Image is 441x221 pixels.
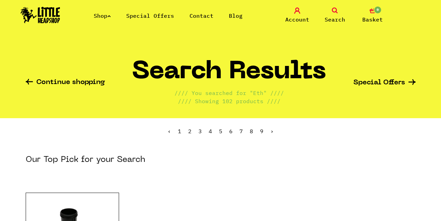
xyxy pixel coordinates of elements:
[229,12,243,19] a: Blog
[362,15,383,24] span: Basket
[26,154,145,165] h3: Our Top Pick for your Search
[260,128,263,135] a: 9
[325,15,345,24] span: Search
[178,97,281,105] p: //// Showing 102 products ////
[270,128,274,135] a: Next »
[126,12,174,19] a: Special Offers
[174,89,284,97] p: //// You searched for "Eth" ////
[21,7,60,23] img: Little Head Shop Logo
[355,8,390,24] a: 0 Basket
[219,128,222,135] a: 5
[26,79,105,87] a: Continue shopping
[374,6,382,14] span: 0
[168,128,171,135] span: ‹
[168,128,171,134] li: « Previous
[188,128,192,135] a: 2
[285,15,309,24] span: Account
[353,79,416,86] a: Special Offers
[239,128,243,135] a: 7
[318,8,352,24] a: Search
[198,128,202,135] a: 3
[209,128,212,135] a: 4
[132,60,326,89] h1: Search Results
[229,128,233,135] a: 6
[250,128,253,135] a: 8
[178,128,181,135] span: 1
[190,12,213,19] a: Contact
[94,12,111,19] a: Shop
